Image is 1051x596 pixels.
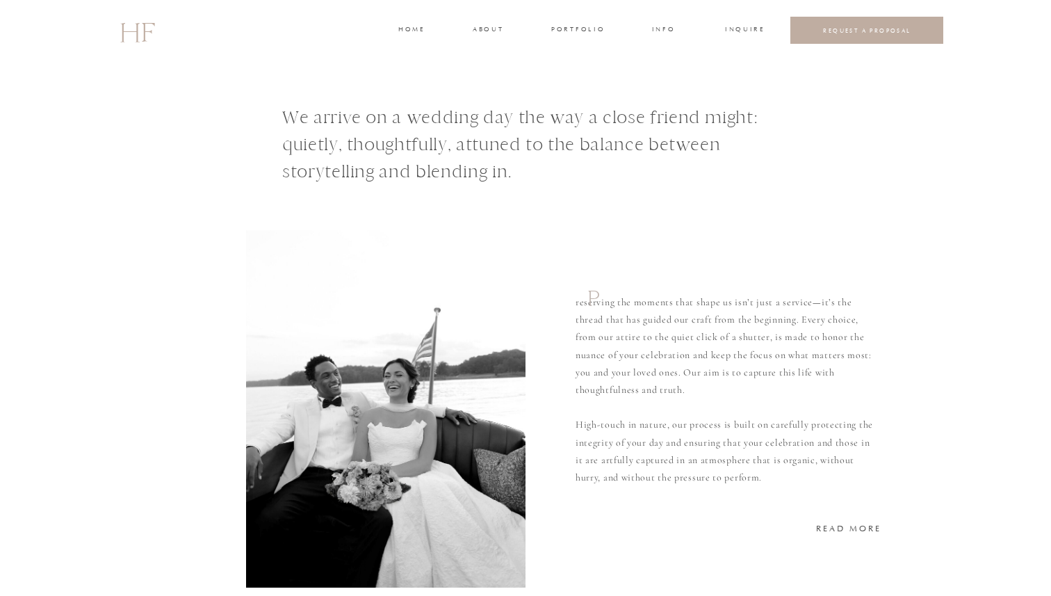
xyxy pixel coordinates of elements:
h1: We arrive on a wedding day the way a close friend might: quietly, thoughtfully, attuned to the ba... [282,104,800,191]
a: INQUIRE [725,24,763,37]
a: READ MORE [816,522,882,534]
a: INFO [651,24,676,37]
a: home [398,24,424,37]
a: about [473,24,502,37]
a: REQUEST A PROPOSAL [801,26,933,34]
p: reserving the moments that shape us isn’t just a service—it’s the thread that has guided our craf... [576,293,878,485]
h1: P [587,284,608,322]
a: HF [120,10,154,51]
a: portfolio [551,24,603,37]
